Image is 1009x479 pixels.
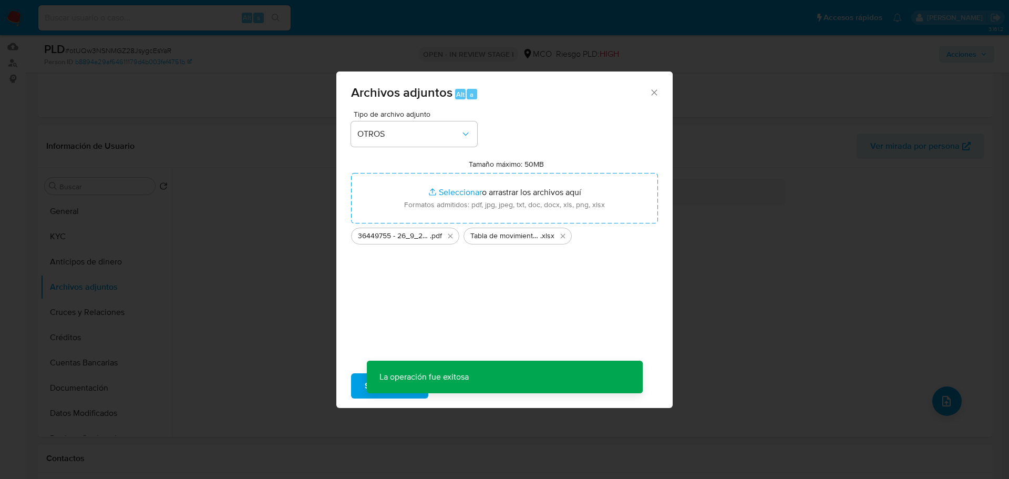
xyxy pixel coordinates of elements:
[469,159,544,169] label: Tamaño máximo: 50MB
[358,231,430,241] span: 36449755 - 26_9_2025
[354,110,480,118] span: Tipo de archivo adjunto
[367,361,481,393] p: La operación fue exitosa
[430,231,442,241] span: .pdf
[357,129,460,139] span: OTROS
[446,374,480,398] span: Cancelar
[557,230,569,242] button: Eliminar Tabla de movimientos 36449755.xlsx
[351,373,428,399] button: Subir archivo
[470,89,473,99] span: a
[351,121,477,147] button: OTROS
[444,230,457,242] button: Eliminar 36449755 - 26_9_2025.pdf
[351,223,658,244] ul: Archivos seleccionados
[470,231,540,241] span: Tabla de movimientos 36449755
[351,83,452,101] span: Archivos adjuntos
[365,374,415,398] span: Subir archivo
[540,231,554,241] span: .xlsx
[456,89,465,99] span: Alt
[649,87,658,97] button: Cerrar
